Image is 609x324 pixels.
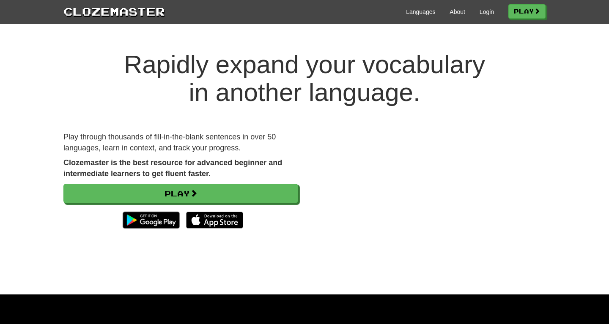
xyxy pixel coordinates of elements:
[186,212,243,229] img: Download_on_the_App_Store_Badge_US-UK_135x40-25178aeef6eb6b83b96f5f2d004eda3bffbb37122de64afbaef7...
[508,4,546,19] a: Play
[406,8,435,16] a: Languages
[480,8,494,16] a: Login
[63,3,165,19] a: Clozemaster
[450,8,465,16] a: About
[63,132,298,153] p: Play through thousands of fill-in-the-blank sentences in over 50 languages, learn in context, and...
[118,207,184,233] img: Get it on Google Play
[63,158,282,178] strong: Clozemaster is the best resource for advanced beginner and intermediate learners to get fluent fa...
[63,184,298,203] a: Play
